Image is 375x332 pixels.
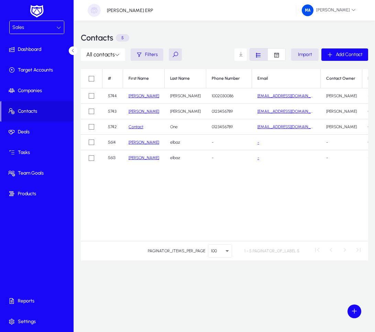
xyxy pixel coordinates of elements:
[81,48,125,61] button: All contacts
[1,291,75,311] a: Reports
[102,88,123,104] td: 5744
[244,247,299,254] div: 1 - 5 PAGINATOR_OF_LABEL 5
[206,88,252,104] td: 1002030086
[81,241,368,261] mat-paginator: Select page
[1,60,75,80] a: Target Accounts
[129,140,159,145] a: [PERSON_NAME]
[1,184,75,204] a: Products
[81,34,113,42] h3: Contacts
[257,124,323,129] a: [EMAIL_ADDRESS][DOMAIN_NAME]
[1,170,75,177] span: Team Goals
[102,104,123,119] td: 5743
[165,150,206,166] td: elbaz
[321,88,362,104] td: [PERSON_NAME]
[1,311,75,332] a: Settings
[212,76,240,81] div: Phone Number
[257,76,268,81] div: Email
[206,119,252,135] td: 0123456789
[206,104,252,119] td: 0123456789
[88,4,101,17] img: organization-placeholder.png
[102,135,123,150] td: 5614
[108,76,117,81] div: #
[321,135,362,150] td: -
[129,155,159,160] a: [PERSON_NAME]
[1,129,75,135] span: Deals
[298,52,312,57] span: Import
[321,104,362,119] td: [PERSON_NAME]
[257,109,323,114] a: [EMAIL_ADDRESS][DOMAIN_NAME]
[102,150,123,166] td: 5613
[1,122,75,142] a: Deals
[129,76,159,81] div: First Name
[1,318,75,325] span: Settings
[1,298,75,305] span: Reports
[321,69,362,88] th: Contact Owner
[296,4,361,16] button: [PERSON_NAME]
[108,76,111,81] div: #
[86,51,120,58] span: All contacts
[1,149,75,156] span: Tasks
[165,104,206,119] td: [PERSON_NAME]
[148,247,205,254] div: PAGINATOR_ITEMS_PER_PAGE
[1,80,75,101] a: Companies
[1,142,75,163] a: Tasks
[302,4,356,16] span: [PERSON_NAME]
[321,48,368,61] button: Add Contact
[165,88,206,104] td: [PERSON_NAME]
[131,48,163,61] button: Filters
[107,8,153,13] p: [PERSON_NAME] ERP
[129,109,159,114] a: [PERSON_NAME]
[170,76,200,81] div: Last Name
[170,76,190,81] div: Last Name
[129,93,159,98] a: [PERSON_NAME]
[250,48,286,61] mat-button-toggle-group: Font Style
[257,93,323,98] a: [EMAIL_ADDRESS][DOMAIN_NAME]
[211,248,217,253] span: 100
[1,39,75,60] a: Dashboard
[206,135,252,150] td: -
[1,87,75,94] span: Companies
[28,4,45,19] img: white-logo.png
[129,124,143,129] a: Contact
[1,163,75,184] a: Team Goals
[291,48,319,61] button: Import
[212,76,246,81] div: Phone Number
[12,24,24,30] span: Sales
[145,52,158,57] span: Filters
[165,135,206,150] td: elbaz
[336,52,363,57] span: Add Contact
[302,4,313,16] img: 34.png
[1,190,75,197] span: Products
[1,108,74,115] span: Contacts
[1,67,75,74] span: Target Accounts
[206,150,252,166] td: -
[321,119,362,135] td: [PERSON_NAME]
[102,119,123,135] td: 5742
[257,76,315,81] div: Email
[129,76,149,81] div: First Name
[257,155,259,160] a: -
[116,34,129,42] p: 5
[165,119,206,135] td: One
[1,46,75,53] span: Dashboard
[257,140,259,145] a: -
[321,150,362,166] td: -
